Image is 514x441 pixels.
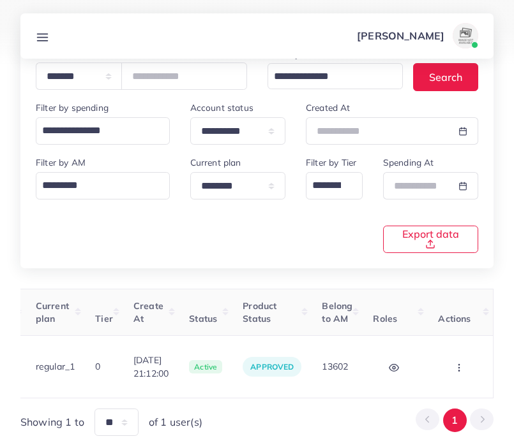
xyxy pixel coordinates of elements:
[350,23,483,48] a: [PERSON_NAME]avatar
[383,156,434,169] label: Spending At
[322,361,348,372] span: 13602
[36,172,170,199] div: Search for option
[36,156,86,169] label: Filter by AM
[453,23,478,48] img: avatar
[190,156,241,169] label: Current plan
[149,415,202,430] span: of 1 user(s)
[190,101,253,114] label: Account status
[243,300,276,324] span: Product Status
[36,101,109,114] label: Filter by spending
[189,313,217,324] span: Status
[20,415,84,430] span: Showing 1 to
[308,175,346,196] input: Search for option
[38,175,153,196] input: Search for option
[36,300,69,324] span: Current plan
[399,229,462,249] span: Export data
[36,117,170,145] div: Search for option
[268,63,404,89] div: Search for option
[373,313,397,324] span: Roles
[413,63,478,90] button: Search
[95,313,113,324] span: Tier
[322,300,352,324] span: Belong to AM
[38,120,153,141] input: Search for option
[133,300,163,324] span: Create At
[416,408,494,432] ul: Pagination
[133,354,169,380] span: [DATE] 21:12:00
[269,67,387,87] input: Search for option
[95,361,100,372] span: 0
[36,361,75,372] span: regular_1
[306,172,363,199] div: Search for option
[306,101,351,114] label: Created At
[306,156,356,169] label: Filter by Tier
[383,226,478,253] button: Export data
[443,408,467,432] button: Go to page 1
[189,360,222,374] span: active
[357,28,444,43] p: [PERSON_NAME]
[438,313,471,324] span: Actions
[250,362,294,372] span: approved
